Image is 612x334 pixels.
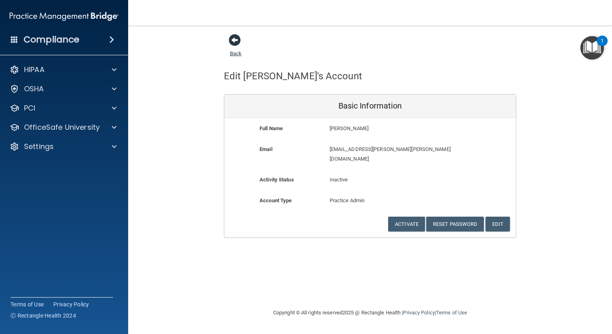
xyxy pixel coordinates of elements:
[10,8,119,24] img: PMB logo
[10,142,117,151] a: Settings
[24,123,100,132] p: OfficeSafe University
[10,312,76,320] span: Ⓒ Rectangle Health 2024
[388,217,425,231] button: Activate
[24,34,79,45] h4: Compliance
[24,142,54,151] p: Settings
[24,84,44,94] p: OSHA
[10,123,117,132] a: OfficeSafe University
[260,125,283,131] b: Full Name
[260,146,272,152] b: Email
[601,41,604,51] div: 1
[224,71,362,81] h4: Edit [PERSON_NAME]'s Account
[403,310,435,316] a: Privacy Policy
[474,278,602,309] iframe: Drift Widget Chat Controller
[426,217,484,231] button: Reset Password
[260,197,292,203] b: Account Type
[260,177,294,183] b: Activity Status
[10,65,117,74] a: HIPAA
[10,300,44,308] a: Terms of Use
[24,65,44,74] p: HIPAA
[224,300,516,326] div: Copyright © All rights reserved 2025 @ Rectangle Health | |
[330,196,411,205] p: Practice Admin
[580,36,604,60] button: Open Resource Center, 1 new notification
[53,300,89,308] a: Privacy Policy
[24,103,35,113] p: PCI
[436,310,467,316] a: Terms of Use
[10,103,117,113] a: PCI
[224,95,516,118] div: Basic Information
[485,217,510,231] button: Edit
[230,41,242,56] a: Back
[10,84,117,94] a: OSHA
[330,175,411,185] p: Inactive
[330,145,457,164] p: [EMAIL_ADDRESS][PERSON_NAME][PERSON_NAME][DOMAIN_NAME]
[330,124,457,133] p: [PERSON_NAME]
